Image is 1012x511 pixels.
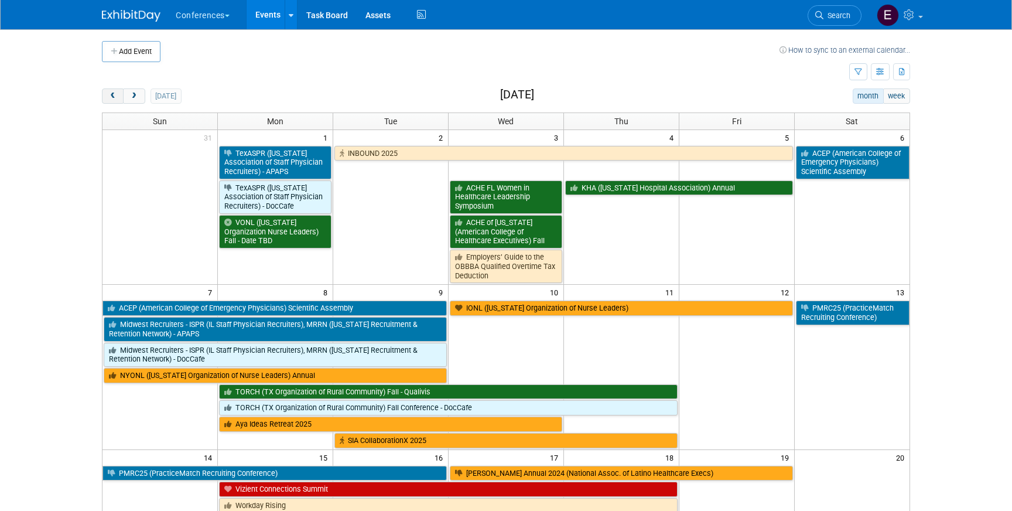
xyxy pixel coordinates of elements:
a: IONL ([US_STATE] Organization of Nurse Leaders) [450,301,793,316]
span: Mon [267,117,283,126]
span: 6 [899,130,910,145]
span: Tue [384,117,397,126]
a: How to sync to an external calendar... [779,46,910,54]
a: Midwest Recruiters - ISPR (IL Staff Physician Recruiters), MRRN ([US_STATE] Recruitment & Retenti... [104,343,447,367]
a: Search [808,5,861,26]
a: NYONL ([US_STATE] Organization of Nurse Leaders) Annual [104,368,447,383]
span: 8 [322,285,333,299]
a: TexASPR ([US_STATE] Association of Staff Physician Recruiters) - APAPS [219,146,331,179]
a: VONL ([US_STATE] Organization Nurse Leaders) Fall - Date TBD [219,215,331,248]
span: 12 [779,285,794,299]
button: next [123,88,145,104]
span: 1 [322,130,333,145]
span: Thu [614,117,628,126]
button: week [883,88,910,104]
a: Aya Ideas Retreat 2025 [219,417,562,432]
button: [DATE] [151,88,182,104]
span: 4 [668,130,679,145]
a: ACEP (American College of Emergency Physicians) Scientific Assembly [796,146,910,179]
span: Search [823,11,850,20]
img: ExhibitDay [102,10,160,22]
a: [PERSON_NAME] Annual 2024 (National Assoc. of Latino Healthcare Execs) [450,466,793,481]
span: Wed [498,117,514,126]
span: Fri [732,117,741,126]
span: 14 [203,450,217,465]
a: PMRC25 (PracticeMatch Recruiting Conference) [102,466,447,481]
img: Erin Anderson [877,4,899,26]
span: 15 [318,450,333,465]
span: 18 [664,450,679,465]
a: INBOUND 2025 [334,146,792,161]
span: 3 [553,130,563,145]
h2: [DATE] [500,88,534,101]
button: Add Event [102,41,160,62]
a: ACHE of [US_STATE] (American College of Healthcare Executives) Fall [450,215,562,248]
a: TORCH (TX Organization of Rural Community) Fall Conference - DocCafe [219,400,677,415]
button: month [853,88,884,104]
a: Employers’ Guide to the OBBBA Qualified Overtime Tax Deduction [450,250,562,283]
span: 9 [437,285,448,299]
span: 17 [549,450,563,465]
a: Vizient Connections Summit [219,482,677,497]
a: TexASPR ([US_STATE] Association of Staff Physician Recruiters) - DocCafe [219,180,331,214]
span: 31 [203,130,217,145]
span: Sat [846,117,858,126]
span: Sun [153,117,167,126]
a: SIA CollaborationX 2025 [334,433,678,448]
span: 10 [549,285,563,299]
span: 7 [207,285,217,299]
a: KHA ([US_STATE] Hospital Association) Annual [565,180,793,196]
span: 11 [664,285,679,299]
span: 16 [433,450,448,465]
button: prev [102,88,124,104]
a: ACEP (American College of Emergency Physicians) Scientific Assembly [102,301,447,316]
a: ACHE FL Women in Healthcare Leadership Symposium [450,180,562,214]
span: 2 [437,130,448,145]
span: 13 [895,285,910,299]
a: Midwest Recruiters - ISPR (IL Staff Physician Recruiters), MRRN ([US_STATE] Recruitment & Retenti... [104,317,447,341]
a: PMRC25 (PracticeMatch Recruiting Conference) [796,301,910,325]
a: TORCH (TX Organization of Rural Community) Fall - Qualivis [219,384,677,400]
span: 20 [895,450,910,465]
span: 5 [784,130,794,145]
span: 19 [779,450,794,465]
